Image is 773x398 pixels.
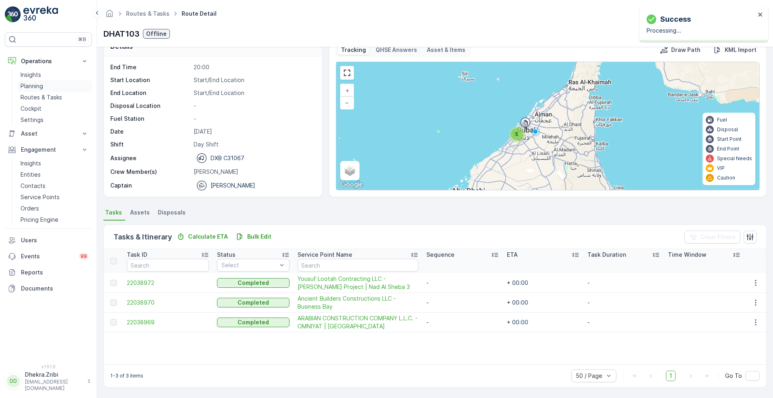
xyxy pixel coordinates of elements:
[338,179,365,190] a: Open this area in Google Maps (opens a new window)
[503,273,583,293] td: + 00:00
[717,175,735,181] p: Caution
[376,46,417,54] p: QHSE Answers
[194,140,314,148] p: Day Shift
[717,117,727,123] p: Fuel
[17,192,92,203] a: Service Points
[298,275,418,291] span: Yousuf Lootah Contracting LLC - [PERSON_NAME] Project | Nad Al Sheba 3
[110,128,190,136] p: Date
[422,293,503,313] td: -
[217,278,289,288] button: Completed
[5,232,92,248] a: Users
[127,299,209,307] span: 22038970
[5,126,92,142] button: Asset
[336,62,759,190] div: 0
[660,14,691,25] p: Success
[345,99,349,106] span: −
[17,169,92,180] a: Entities
[17,180,92,192] a: Contacts
[21,82,43,90] p: Planning
[81,253,87,260] p: 99
[194,63,314,71] p: 20:00
[194,115,314,123] p: -
[21,130,76,138] p: Asset
[717,136,742,142] p: Start Point
[217,318,289,327] button: Completed
[23,6,58,23] img: logo_light-DOdMpM7g.png
[5,6,21,23] img: logo
[509,126,525,142] div: 5
[725,46,756,54] p: KML Import
[17,158,92,169] a: Insights
[5,53,92,69] button: Operations
[194,76,314,84] p: Start/End Location
[110,89,190,97] p: End Location
[725,372,742,380] span: Go To
[110,319,117,326] div: Toggle Row Selected
[7,375,20,388] div: DD
[17,203,92,214] a: Orders
[21,57,76,65] p: Operations
[701,233,736,241] p: Clear Filters
[507,251,518,259] p: ETA
[127,279,209,287] a: 22038972
[17,80,92,92] a: Planning
[5,364,92,369] span: v 1.51.0
[110,299,117,306] div: Toggle Row Selected
[21,204,39,212] p: Orders
[710,45,760,55] button: KML Import
[5,142,92,158] button: Engagement
[21,182,45,190] p: Contacts
[345,87,349,94] span: +
[657,45,704,55] button: Draw Path
[298,295,418,311] span: Ancient Builders Constructions LLC - Business Bay
[717,155,752,162] p: Special Needs
[647,27,755,35] p: Processing...
[17,69,92,80] a: Insights
[717,146,739,152] p: End Point
[127,318,209,326] span: 22038969
[21,116,43,124] p: Settings
[217,251,236,259] p: Status
[426,251,455,259] p: Sequence
[110,63,190,71] p: End Time
[503,293,583,313] td: + 00:00
[247,233,271,241] p: Bulk Edit
[110,140,190,148] p: Shift
[717,165,725,171] p: VIP
[127,259,209,272] input: Search
[127,251,147,259] p: Task ID
[298,259,418,272] input: Search
[194,168,314,176] p: [PERSON_NAME]
[21,252,74,260] p: Events
[110,154,136,162] p: Assignee
[188,233,228,241] p: Calculate ETA
[17,103,92,114] a: Cockpit
[114,231,172,243] p: Tasks & Itinerary
[21,216,58,224] p: Pricing Engine
[21,159,41,167] p: Insights
[17,214,92,225] a: Pricing Engine
[110,373,143,379] p: 1-3 of 3 items
[78,36,86,43] p: ⌘B
[21,171,41,179] p: Entities
[146,30,167,38] p: Offline
[130,208,150,217] span: Assets
[25,379,83,392] p: [EMAIL_ADDRESS][DOMAIN_NAME]
[21,105,41,113] p: Cockpit
[21,93,62,101] p: Routes & Tasks
[5,280,92,297] a: Documents
[126,10,169,17] a: Routes & Tasks
[5,248,92,264] a: Events99
[105,12,114,19] a: Homepage
[684,231,740,243] button: Clear Filters
[238,299,269,307] p: Completed
[668,251,707,259] p: Time Window
[143,29,170,39] button: Offline
[298,314,418,330] a: ARABIAN CONSTRUCTION COMPANY L.L.C. - OMNIYAT | Business Bay
[233,232,275,241] button: Bulk Edit
[105,208,122,217] span: Tasks
[717,126,738,133] p: Disposal
[217,298,289,307] button: Completed
[341,162,359,179] a: Layers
